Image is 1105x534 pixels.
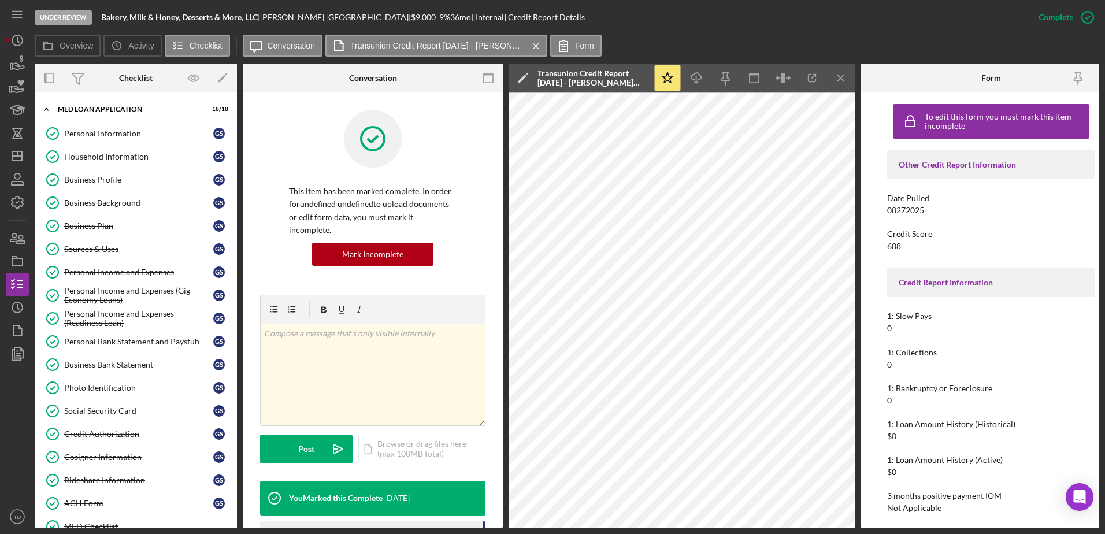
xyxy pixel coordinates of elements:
[103,35,161,57] button: Activity
[40,469,231,492] a: Rideshare InformationGS
[213,451,225,463] div: G S
[64,522,231,531] div: MED Checklist
[887,491,1095,500] div: 3 months positive payment IOM
[887,432,896,441] div: $0
[40,214,231,238] a: Business PlanGS
[213,151,225,162] div: G S
[40,330,231,353] a: Personal Bank Statement and PaystubGS
[298,435,314,463] div: Post
[40,168,231,191] a: Business ProfileGS
[40,145,231,168] a: Household InformationGS
[207,106,228,113] div: 18 / 18
[243,35,323,57] button: Conversation
[289,185,457,237] p: This item has been marked complete. In order for undefined undefined to upload documents or edit ...
[342,243,403,266] div: Mark Incomplete
[575,41,594,50] label: Form
[899,278,1084,287] div: Credit Report Information
[350,41,524,50] label: Transunion Credit Report [DATE] - [PERSON_NAME][GEOGRAPHIC_DATA]pdf
[101,13,260,22] div: |
[40,422,231,446] a: Credit AuthorizationGS
[119,73,153,83] div: Checklist
[64,221,213,231] div: Business Plan
[887,324,892,333] div: 0
[64,244,213,254] div: Sources & Uses
[40,191,231,214] a: Business BackgroundGS
[64,268,213,277] div: Personal Income and Expenses
[35,35,101,57] button: Overview
[213,474,225,486] div: G S
[64,286,213,305] div: Personal Income and Expenses (Gig-Economy Loans)
[925,112,1087,131] div: To edit this form you must mark this item incomplete
[439,13,450,22] div: 9 %
[64,198,213,207] div: Business Background
[213,243,225,255] div: G S
[40,399,231,422] a: Social Security CardGS
[64,383,213,392] div: Photo Identification
[213,336,225,347] div: G S
[349,73,397,83] div: Conversation
[64,337,213,346] div: Personal Bank Statement and Paystub
[64,360,213,369] div: Business Bank Statement
[537,69,647,87] div: Transunion Credit Report [DATE] - [PERSON_NAME][GEOGRAPHIC_DATA]pdf
[887,503,941,513] div: Not Applicable
[887,455,1095,465] div: 1: Loan Amount History (Active)
[312,243,433,266] button: Mark Incomplete
[60,41,93,50] label: Overview
[14,514,21,520] text: TD
[40,492,231,515] a: ACH FormGS
[471,13,585,22] div: | [Internal] Credit Report Details
[1027,6,1099,29] button: Complete
[6,505,29,528] button: TD
[64,309,213,328] div: Personal Income and Expenses (Readiness Loan)
[887,242,901,251] div: 688
[325,35,547,57] button: Transunion Credit Report [DATE] - [PERSON_NAME][GEOGRAPHIC_DATA]pdf
[64,499,213,508] div: ACH Form
[268,41,316,50] label: Conversation
[213,359,225,370] div: G S
[213,174,225,186] div: G S
[289,494,383,503] div: You Marked this Complete
[40,261,231,284] a: Personal Income and ExpensesGS
[40,307,231,330] a: Personal Income and Expenses (Readiness Loan)GS
[190,41,223,50] label: Checklist
[40,353,231,376] a: Business Bank StatementGS
[40,446,231,469] a: Cosigner InformationGS
[40,238,231,261] a: Sources & UsesGS
[887,311,1095,321] div: 1: Slow Pays
[887,360,892,369] div: 0
[64,476,213,485] div: Rideshare Information
[411,12,436,22] span: $9,000
[40,284,231,307] a: Personal Income and Expenses (Gig-Economy Loans)GS
[64,152,213,161] div: Household Information
[887,348,1095,357] div: 1: Collections
[887,229,1095,239] div: Credit Score
[64,406,213,416] div: Social Security Card
[1066,483,1093,511] div: Open Intercom Messenger
[213,197,225,209] div: G S
[40,122,231,145] a: Personal InformationGS
[887,384,1095,393] div: 1: Bankruptcy or Foreclosure
[165,35,230,57] button: Checklist
[260,13,411,22] div: [PERSON_NAME] [GEOGRAPHIC_DATA] |
[550,35,602,57] button: Form
[64,429,213,439] div: Credit Authorization
[64,453,213,462] div: Cosigner Information
[35,10,92,25] div: Under Review
[40,376,231,399] a: Photo IdentificationGS
[213,220,225,232] div: G S
[981,73,1001,83] div: Form
[213,313,225,324] div: G S
[899,160,1084,169] div: Other Credit Report Information
[450,13,471,22] div: 36 mo
[64,129,213,138] div: Personal Information
[887,468,896,477] div: $0
[887,420,1095,429] div: 1: Loan Amount History (Historical)
[213,428,225,440] div: G S
[213,382,225,394] div: G S
[213,405,225,417] div: G S
[1039,6,1073,29] div: Complete
[384,494,410,503] time: 2025-08-28 16:41
[260,435,353,463] button: Post
[128,41,154,50] label: Activity
[101,12,258,22] b: Bakery, Milk & Honey, Desserts & More, LLC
